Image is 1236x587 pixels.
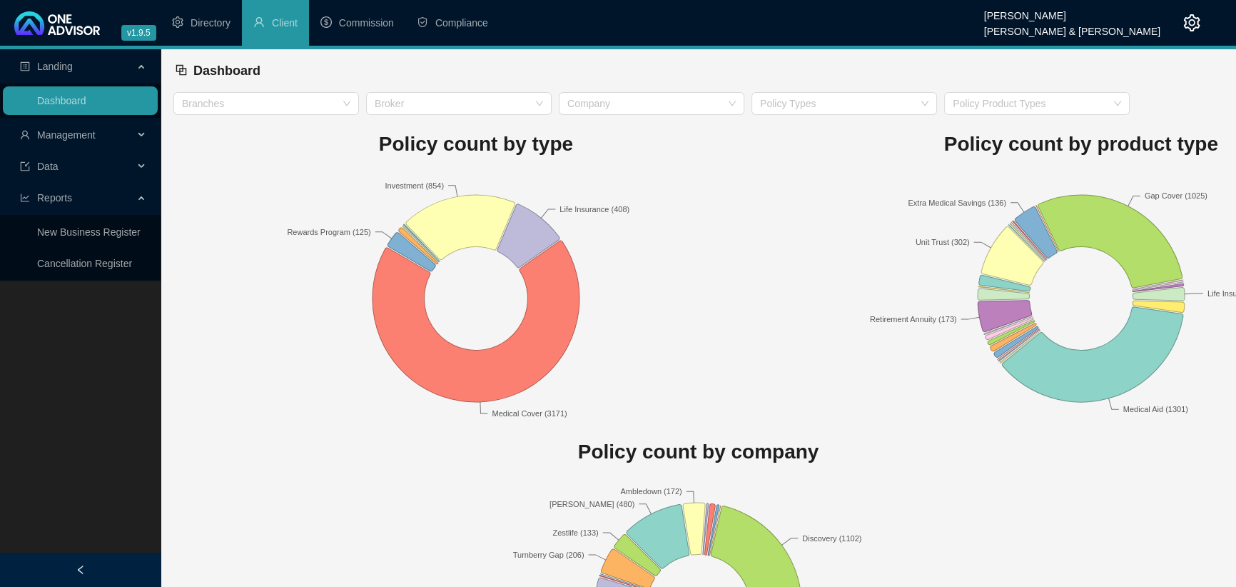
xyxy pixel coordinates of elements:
span: setting [172,16,183,28]
img: 2df55531c6924b55f21c4cf5d4484680-logo-light.svg [14,11,100,35]
text: Ambledown (172) [621,487,682,496]
span: Directory [191,17,231,29]
a: Dashboard [37,95,86,106]
text: Unit Trust (302) [916,238,970,246]
span: v1.9.5 [121,25,156,41]
span: user [20,130,30,140]
span: block [175,64,188,76]
text: Extra Medical Savings (136) [908,198,1006,206]
div: [PERSON_NAME] & [PERSON_NAME] [984,19,1160,35]
a: Cancellation Register [37,258,132,269]
h1: Policy count by type [173,129,779,160]
span: Data [37,161,59,172]
span: Landing [37,61,73,72]
a: New Business Register [37,226,141,238]
span: setting [1183,14,1200,31]
span: Dashboard [193,64,260,78]
text: Medical Cover (3171) [492,408,567,417]
text: Retirement Annuity (173) [870,315,957,323]
text: Investment (854) [385,181,444,189]
text: [PERSON_NAME] (480) [549,500,634,508]
text: Zestlife (133) [553,528,599,537]
span: left [76,565,86,575]
span: import [20,161,30,171]
span: safety [417,16,428,28]
text: Discovery (1102) [802,534,861,543]
span: Compliance [435,17,488,29]
span: Client [272,17,298,29]
span: dollar [320,16,332,28]
div: [PERSON_NAME] [984,4,1160,19]
text: Rewards Program (125) [287,227,370,236]
span: Reports [37,192,72,204]
text: Turnberry Gap (206) [513,551,584,559]
text: Life Insurance (408) [559,204,629,213]
text: Gap Cover (1025) [1145,191,1207,200]
span: user [253,16,265,28]
h1: Policy count by company [173,436,1223,468]
span: Commission [339,17,394,29]
span: profile [20,61,30,71]
span: Management [37,129,96,141]
text: Medical Aid (1301) [1123,405,1187,413]
span: line-chart [20,193,30,203]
